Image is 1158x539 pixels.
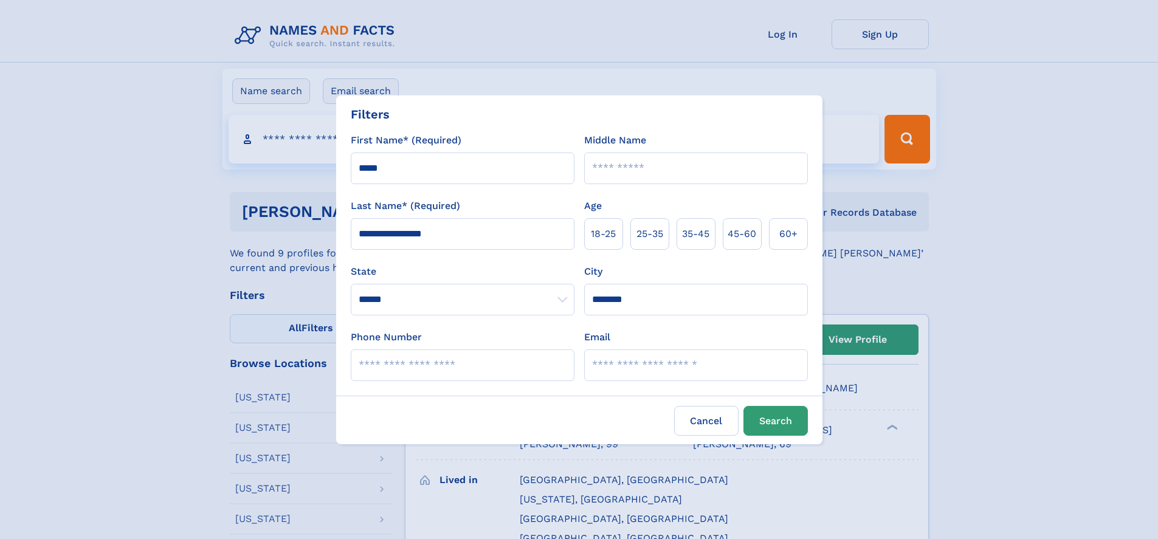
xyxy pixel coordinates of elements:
[351,330,422,345] label: Phone Number
[636,227,663,241] span: 25‑35
[584,133,646,148] label: Middle Name
[351,199,460,213] label: Last Name* (Required)
[779,227,798,241] span: 60+
[674,406,739,436] label: Cancel
[351,264,574,279] label: State
[728,227,756,241] span: 45‑60
[743,406,808,436] button: Search
[351,133,461,148] label: First Name* (Required)
[591,227,616,241] span: 18‑25
[682,227,709,241] span: 35‑45
[351,105,390,123] div: Filters
[584,330,610,345] label: Email
[584,199,602,213] label: Age
[584,264,602,279] label: City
